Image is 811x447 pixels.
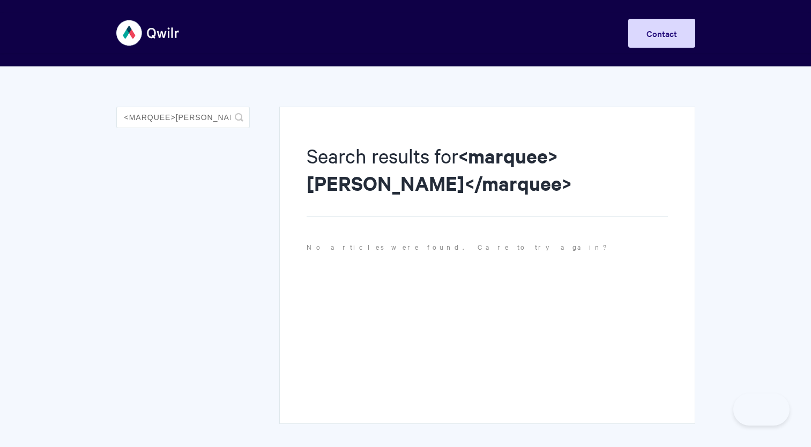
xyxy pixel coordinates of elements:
[628,19,695,48] a: Contact
[307,142,667,217] h1: Search results for
[116,13,180,53] img: Qwilr Help Center
[307,241,667,253] p: No articles were found. Care to try again?
[733,393,790,426] iframe: Toggle Customer Support
[116,107,250,128] input: Search
[307,143,571,196] strong: <marquee>[PERSON_NAME]</marquee>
